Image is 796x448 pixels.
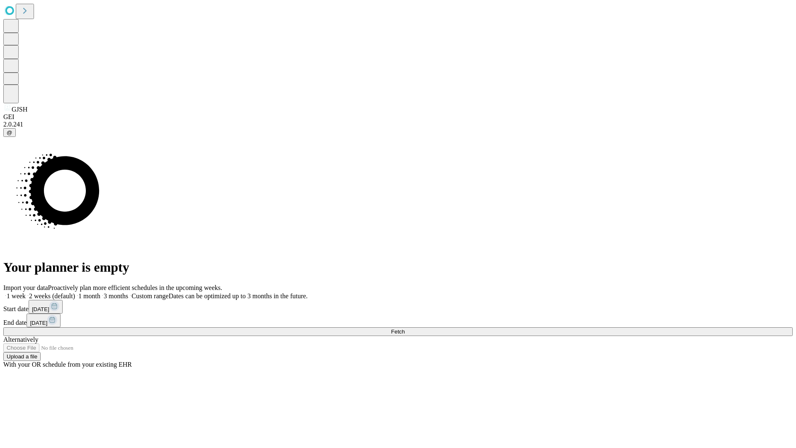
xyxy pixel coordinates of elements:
button: [DATE] [29,300,63,314]
span: With your OR schedule from your existing EHR [3,361,132,368]
span: Proactively plan more efficient schedules in the upcoming weeks. [48,284,222,291]
button: Upload a file [3,352,41,361]
button: Fetch [3,327,793,336]
span: 3 months [104,292,128,299]
div: GEI [3,113,793,121]
span: Import your data [3,284,48,291]
span: Alternatively [3,336,38,343]
span: @ [7,129,12,136]
div: End date [3,314,793,327]
span: Dates can be optimized up to 3 months in the future. [169,292,308,299]
button: @ [3,128,16,137]
span: 1 month [78,292,100,299]
span: [DATE] [32,306,49,312]
span: 1 week [7,292,26,299]
span: Fetch [391,329,405,335]
div: Start date [3,300,793,314]
h1: Your planner is empty [3,260,793,275]
span: [DATE] [30,320,47,326]
span: 2 weeks (default) [29,292,75,299]
span: Custom range [131,292,168,299]
span: GJSH [12,106,27,113]
button: [DATE] [27,314,61,327]
div: 2.0.241 [3,121,793,128]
